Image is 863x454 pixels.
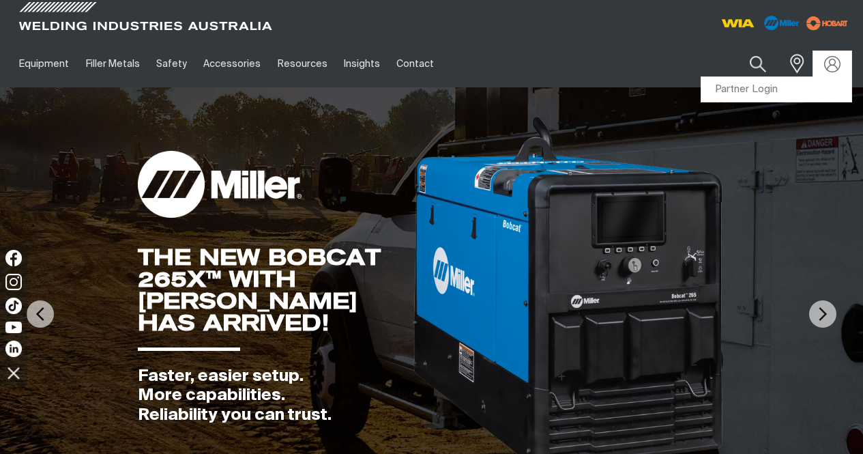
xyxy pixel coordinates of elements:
img: NextArrow [809,300,836,328]
a: Resources [269,40,336,87]
img: miller [802,13,852,33]
img: YouTube [5,322,22,333]
input: Product name or item number... [718,48,781,80]
img: TikTok [5,298,22,314]
a: Insights [336,40,388,87]
div: Faster, easier setup. More capabilities. Reliability you can trust. [138,367,411,425]
a: Equipment [11,40,77,87]
a: Filler Metals [77,40,147,87]
a: Contact [388,40,442,87]
nav: Main [11,40,642,87]
img: Instagram [5,274,22,290]
button: Search products [735,48,781,80]
img: PrevArrow [27,300,54,328]
img: LinkedIn [5,341,22,357]
img: hide socials [2,361,25,384]
a: Partner Login [701,77,851,102]
img: Facebook [5,250,22,266]
div: THE NEW BOBCAT 265X™ WITH [PERSON_NAME] HAS ARRIVED! [138,246,411,334]
a: Accessories [195,40,269,87]
a: Safety [148,40,195,87]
